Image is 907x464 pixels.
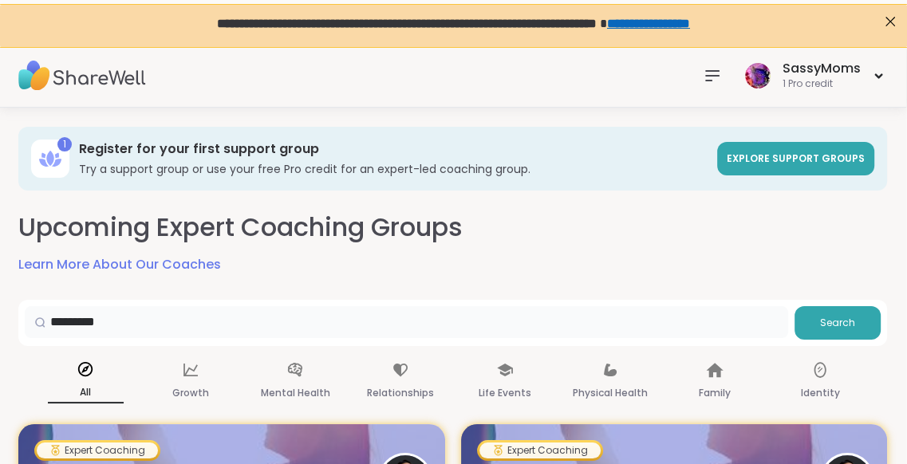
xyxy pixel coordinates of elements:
[261,383,330,403] p: Mental Health
[573,383,648,403] p: Physical Health
[699,383,731,403] p: Family
[172,383,209,403] p: Growth
[717,142,874,175] a: Explore support groups
[820,316,855,330] span: Search
[18,48,146,104] img: ShareWell Nav Logo
[18,210,463,246] h2: Upcoming Expert Coaching Groups
[783,60,861,77] div: SassyMoms
[479,383,531,403] p: Life Events
[795,306,881,340] button: Search
[79,140,708,158] h3: Register for your first support group
[783,77,861,91] div: 1 Pro credit
[745,63,771,88] img: SassyMoms
[727,151,865,165] span: Explore support groups
[57,137,72,151] div: 1
[800,383,839,403] p: Identity
[479,442,601,458] div: Expert Coaching
[18,255,221,274] a: Learn More About Our Coaches
[37,442,158,458] div: Expert Coaching
[79,161,708,177] h3: Try a support group or use your free Pro credit for an expert-led coaching group.
[880,6,901,27] div: Close Step
[367,383,434,403] p: Relationships
[48,383,124,403] p: All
